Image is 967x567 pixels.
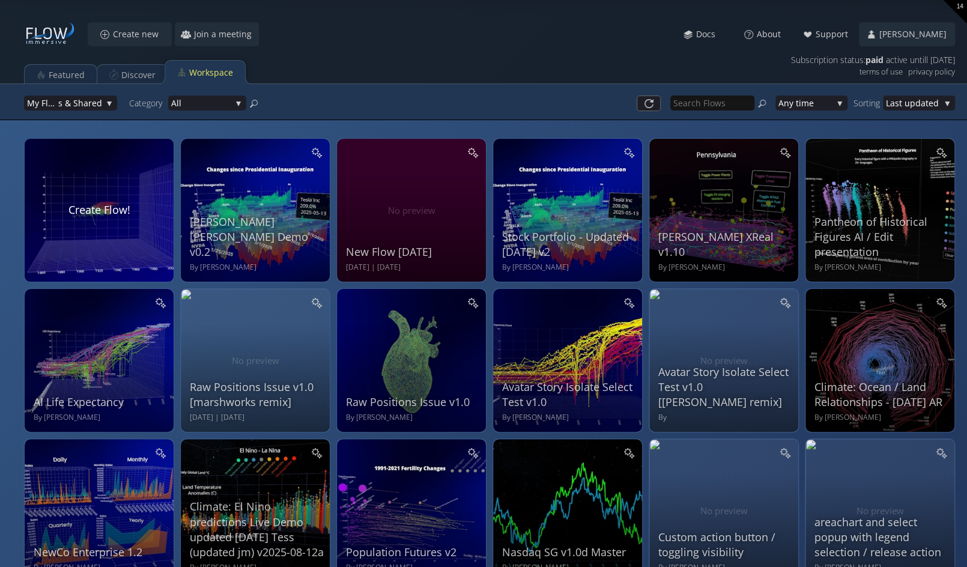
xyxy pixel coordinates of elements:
a: terms of use [859,64,903,79]
div: Nasdaq SG v1.0d Master [502,545,636,560]
div: By [PERSON_NAME] [502,413,636,423]
div: Stock Portfolio - Updated [DATE] v2 [502,229,636,259]
span: me [801,96,832,111]
span: s & Shared [58,96,102,111]
div: Custom action button / toggling visibility [658,530,792,560]
div: Sorting [853,96,883,111]
div: [PERSON_NAME] XReal v1.10 [658,229,792,259]
span: About [756,28,788,40]
span: st updated [895,96,940,111]
div: Climate: Ocean / Land Relationships - [DATE] AR [814,380,948,410]
a: privacy policy [908,64,955,79]
div: By [PERSON_NAME] [34,413,168,423]
div: Avatar Story Isolate Select Test v1.0 [502,380,636,410]
span: La [886,96,895,111]
div: Featured [49,64,85,86]
div: Workspace [189,61,233,84]
span: My Flow [27,96,58,111]
div: Raw Positions Issue v1.0 [marshworks remix] [190,380,324,410]
div: AI Life Expectancy [34,395,168,410]
span: Create new [112,28,166,40]
div: Avatar Story Isolate Select Test v1.0 [[PERSON_NAME] remix] [658,365,792,410]
span: Docs [696,28,723,40]
div: Climate: El Nino predictions Live Demo updated [DATE] Tess (updated jm) v2025-08-12a [190,499,324,560]
input: Search Flows [670,96,754,111]
div: Population Futures v2 [346,545,480,560]
div: By [PERSON_NAME] [346,413,480,423]
span: All [171,96,231,111]
div: By [PERSON_NAME] [502,262,636,273]
div: [DATE] | [DATE] [346,262,480,273]
div: Category [129,96,168,111]
div: [PERSON_NAME] [PERSON_NAME] Demo v0.2 [190,214,324,260]
div: By [658,413,792,423]
span: Any ti [778,96,801,111]
div: By [PERSON_NAME] [814,413,948,423]
div: New Flow [DATE] [346,244,480,259]
div: areachart and select popup with legend selection / release action [814,515,948,560]
span: Join a meeting [193,28,259,40]
div: Discover [121,64,156,86]
div: NewCo Enterprise 1.2 [34,545,168,560]
div: By [PERSON_NAME] [814,262,948,273]
span: Support [815,28,855,40]
div: Raw Positions Issue v1.0 [346,395,480,410]
div: By [PERSON_NAME] [658,262,792,273]
div: Pantheon of Historical Figures AI / Edit presentation [814,214,948,260]
span: [PERSON_NAME] [879,28,954,40]
div: By [PERSON_NAME] [190,262,324,273]
div: [DATE] | [DATE] [190,413,324,423]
